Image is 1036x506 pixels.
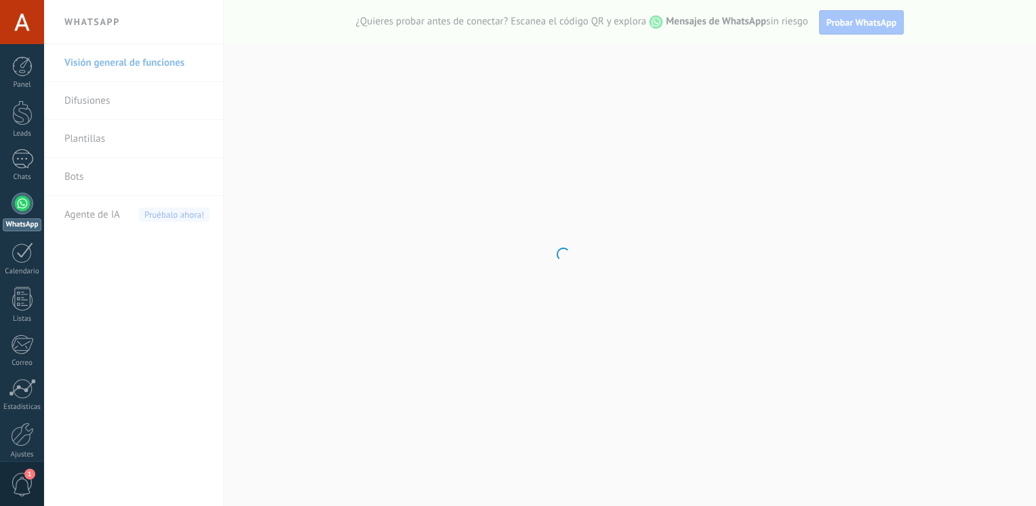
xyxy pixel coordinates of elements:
[3,218,41,231] div: WhatsApp
[3,359,42,368] div: Correo
[3,450,42,459] div: Ajustes
[24,469,35,480] span: 1
[3,130,42,138] div: Leads
[3,315,42,324] div: Listas
[3,403,42,412] div: Estadísticas
[3,81,42,90] div: Panel
[3,173,42,182] div: Chats
[3,267,42,276] div: Calendario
